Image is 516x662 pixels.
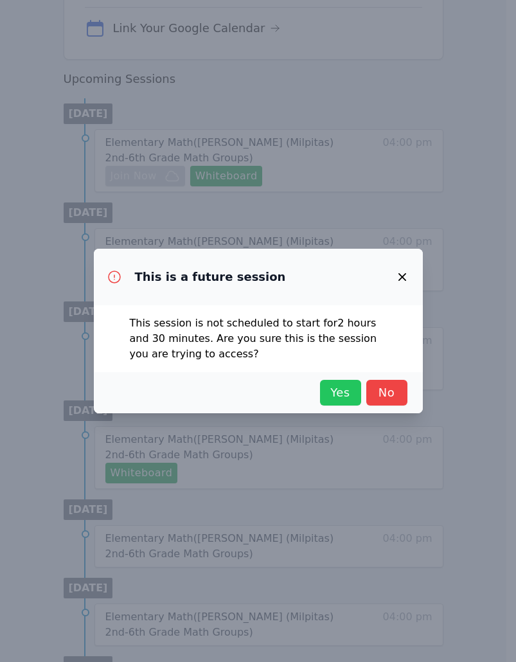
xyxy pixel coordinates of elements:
span: Yes [326,384,355,402]
p: This session is not scheduled to start for 2 hours and 30 minutes . Are you sure this is the sess... [130,316,387,362]
span: No [373,384,401,402]
button: No [366,380,407,406]
button: Yes [320,380,361,406]
h3: This is a future session [135,269,286,285]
